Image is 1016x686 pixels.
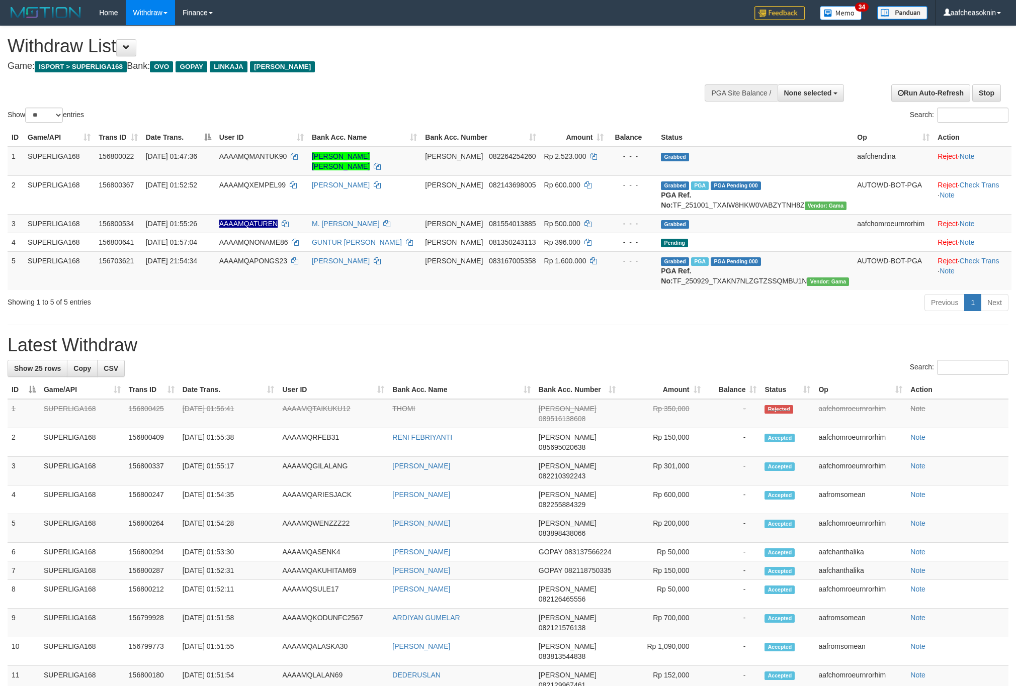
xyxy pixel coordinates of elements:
td: AAAAMQASENK4 [278,543,388,561]
span: Copy 082143698005 to clipboard [489,181,536,189]
span: [DATE] 01:47:36 [146,152,197,160]
th: Bank Acc. Name: activate to sort column ascending [308,128,421,147]
a: Note [960,238,975,246]
a: Check Trans [960,257,999,265]
td: TF_251001_TXAIW8HKW0VABZYTNH8Z [657,175,853,214]
span: ISPORT > SUPERLIGA168 [35,61,127,72]
th: Amount: activate to sort column ascending [620,380,705,399]
td: aafchendina [853,147,934,176]
th: Game/API: activate to sort column ascending [24,128,95,147]
td: · [934,147,1011,176]
td: 1 [8,399,40,428]
a: GUNTUR [PERSON_NAME] [312,238,402,246]
td: AAAAMQKODUNFC2567 [278,609,388,637]
span: Grabbed [661,153,689,161]
td: Rp 200,000 [620,514,705,543]
td: 156800425 [125,399,179,428]
td: [DATE] 01:55:17 [179,457,279,485]
td: · [934,214,1011,233]
td: AAAAMQARIESJACK [278,485,388,514]
td: AUTOWD-BOT-PGA [853,175,934,214]
span: [PERSON_NAME] [539,671,597,679]
th: ID: activate to sort column descending [8,380,40,399]
a: Stop [972,84,1001,102]
a: Note [910,462,925,470]
td: 3 [8,457,40,485]
span: OVO [150,61,173,72]
th: User ID: activate to sort column ascending [215,128,308,147]
span: [PERSON_NAME] [425,238,483,246]
td: 156799773 [125,637,179,666]
input: Search: [937,108,1008,123]
span: [DATE] 01:55:26 [146,220,197,228]
a: Note [910,491,925,499]
span: [PERSON_NAME] [425,152,483,160]
th: User ID: activate to sort column ascending [278,380,388,399]
h4: Game: Bank: [8,61,667,71]
span: AAAAMQAPONGS23 [219,257,287,265]
td: aafchomroeurnrorhim [814,580,906,609]
span: [PERSON_NAME] [425,220,483,228]
td: SUPERLIGA168 [40,399,125,428]
span: [PERSON_NAME] [539,642,597,650]
td: - [705,637,761,666]
td: aafromsomean [814,609,906,637]
a: Reject [938,152,958,160]
a: Reject [938,257,958,265]
span: Rejected [765,405,793,414]
a: Note [910,519,925,527]
td: Rp 150,000 [620,561,705,580]
a: Reject [938,238,958,246]
a: Note [940,191,955,199]
a: Note [910,642,925,650]
a: [PERSON_NAME] [392,642,450,650]
span: Marked by aafromsomean [691,181,709,190]
span: [PERSON_NAME] [539,614,597,622]
td: 156800337 [125,457,179,485]
td: 9 [8,609,40,637]
a: Check Trans [960,181,999,189]
td: - [705,514,761,543]
td: Rp 50,000 [620,543,705,561]
a: Note [960,220,975,228]
span: 34 [855,3,869,12]
td: aafchanthalika [814,561,906,580]
select: Showentries [25,108,63,123]
td: - [705,428,761,457]
th: Trans ID: activate to sort column ascending [95,128,141,147]
td: · · [934,175,1011,214]
td: aafromsomean [814,637,906,666]
td: SUPERLIGA168 [24,214,95,233]
a: Note [910,405,925,413]
td: aafromsomean [814,485,906,514]
div: Showing 1 to 5 of 5 entries [8,293,416,307]
span: Copy 082210392243 to clipboard [539,472,585,480]
td: AAAAMQSULE17 [278,580,388,609]
td: [DATE] 01:54:35 [179,485,279,514]
span: AAAAMQXEMPEL99 [219,181,286,189]
td: 156800264 [125,514,179,543]
span: Rp 1.600.000 [544,257,586,265]
td: aafchomroeurnrorhim [853,214,934,233]
span: [PERSON_NAME] [539,491,597,499]
td: aafchomroeurnrorhim [814,428,906,457]
td: · · [934,251,1011,290]
a: RENI FEBRIYANTI [392,433,452,441]
span: PGA Pending [711,181,761,190]
td: Rp 700,000 [620,609,705,637]
label: Search: [910,360,1008,375]
td: 3 [8,214,24,233]
th: Status: activate to sort column ascending [760,380,814,399]
td: 156799928 [125,609,179,637]
td: AUTOWD-BOT-PGA [853,251,934,290]
a: [PERSON_NAME] [312,257,370,265]
a: Note [910,566,925,574]
td: aafchanthalika [814,543,906,561]
a: Note [940,267,955,275]
a: CSV [97,360,125,377]
td: - [705,399,761,428]
a: Note [910,614,925,622]
th: ID [8,128,24,147]
td: SUPERLIGA168 [40,485,125,514]
th: Balance: activate to sort column ascending [705,380,761,399]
